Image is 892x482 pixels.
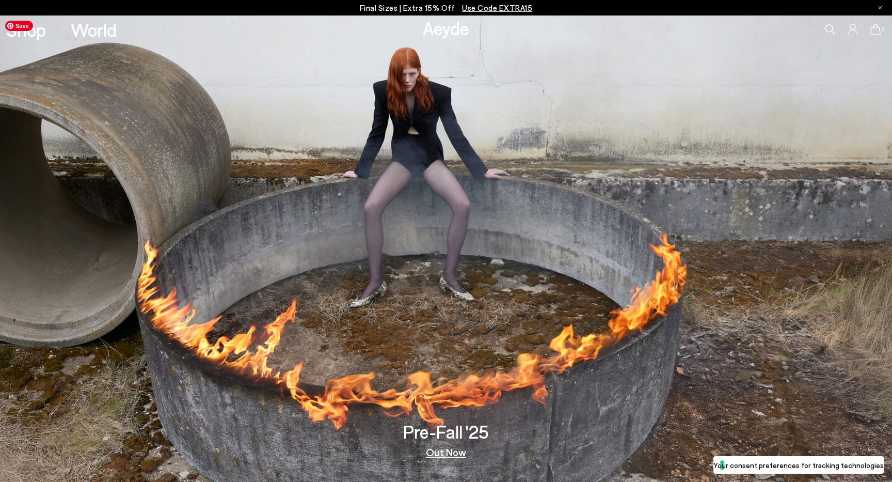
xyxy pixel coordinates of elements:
p: Final Sizes | Extra 15% Off [360,2,533,14]
a: 0 [870,24,881,35]
h3: Pre-Fall '25 [403,423,489,441]
span: Save [5,21,33,31]
span: 0 [881,27,886,33]
a: Aeyde [423,17,469,39]
button: Your consent preferences for tracking technologies [713,456,884,474]
span: Navigate to /collections/ss25-final-sizes [462,3,532,12]
a: World [71,21,117,39]
label: Your consent preferences for tracking technologies [713,460,884,471]
a: Shop [6,21,46,39]
a: Out Now [426,447,466,457]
